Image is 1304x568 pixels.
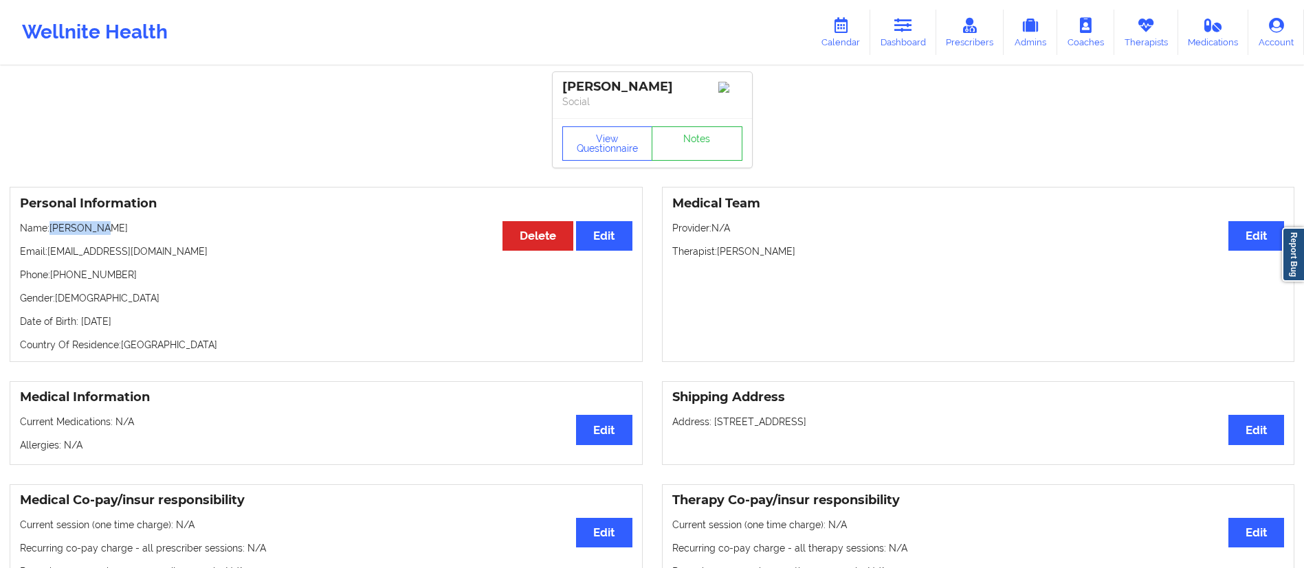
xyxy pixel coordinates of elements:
[1004,10,1057,55] a: Admins
[672,245,1285,258] p: Therapist: [PERSON_NAME]
[1228,518,1284,547] button: Edit
[576,415,632,444] button: Edit
[1248,10,1304,55] a: Account
[672,221,1285,235] p: Provider: N/A
[20,268,632,282] p: Phone: [PHONE_NUMBER]
[562,126,653,161] button: View Questionnaire
[20,518,632,532] p: Current session (one time charge): N/A
[672,492,1285,508] h3: Therapy Co-pay/insur responsibility
[652,126,742,161] a: Notes
[502,221,573,251] button: Delete
[672,518,1285,532] p: Current session (one time charge): N/A
[1228,415,1284,444] button: Edit
[20,338,632,352] p: Country Of Residence: [GEOGRAPHIC_DATA]
[1228,221,1284,251] button: Edit
[718,82,742,93] img: Image%2Fplaceholer-image.png
[811,10,870,55] a: Calendar
[20,221,632,235] p: Name: [PERSON_NAME]
[20,291,632,305] p: Gender: [DEMOGRAPHIC_DATA]
[672,541,1285,555] p: Recurring co-pay charge - all therapy sessions : N/A
[576,221,632,251] button: Edit
[672,389,1285,405] h3: Shipping Address
[1114,10,1178,55] a: Therapists
[20,389,632,405] h3: Medical Information
[20,196,632,212] h3: Personal Information
[20,541,632,555] p: Recurring co-pay charge - all prescriber sessions : N/A
[562,95,742,109] p: Social
[1057,10,1114,55] a: Coaches
[20,315,632,328] p: Date of Birth: [DATE]
[20,492,632,508] h3: Medical Co-pay/insur responsibility
[20,438,632,452] p: Allergies: N/A
[1178,10,1249,55] a: Medications
[672,196,1285,212] h3: Medical Team
[20,245,632,258] p: Email: [EMAIL_ADDRESS][DOMAIN_NAME]
[20,415,632,429] p: Current Medications: N/A
[672,415,1285,429] p: Address: [STREET_ADDRESS]
[1282,227,1304,282] a: Report Bug
[870,10,936,55] a: Dashboard
[936,10,1004,55] a: Prescribers
[576,518,632,547] button: Edit
[562,79,742,95] div: [PERSON_NAME]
